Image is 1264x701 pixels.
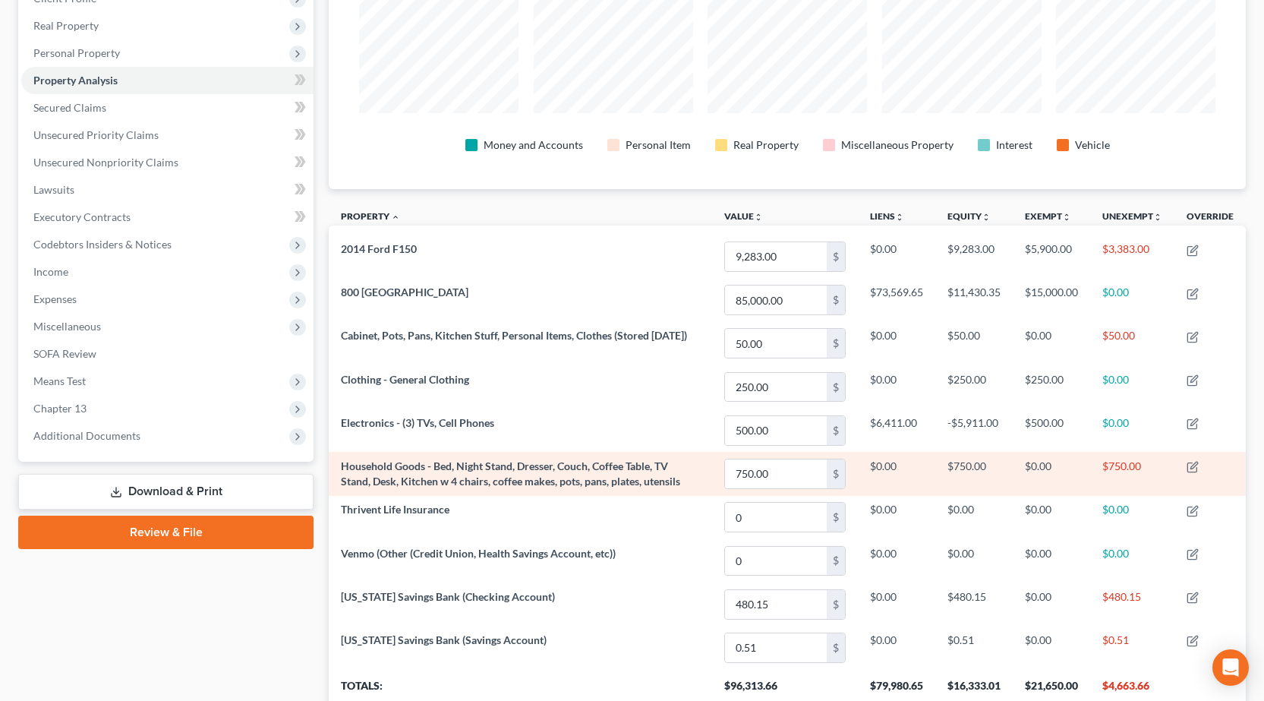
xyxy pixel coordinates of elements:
[33,19,99,32] span: Real Property
[858,322,935,365] td: $0.00
[341,416,494,429] span: Electronics - (3) TVs, Cell Phones
[858,409,935,452] td: $6,411.00
[1090,539,1174,583] td: $0.00
[1212,649,1249,686] div: Open Intercom Messenger
[341,210,400,222] a: Property expand_less
[935,539,1013,583] td: $0.00
[935,583,1013,626] td: $480.15
[827,286,845,314] div: $
[1090,322,1174,365] td: $50.00
[725,547,827,576] input: 0.00
[935,452,1013,495] td: $750.00
[827,547,845,576] div: $
[827,590,845,619] div: $
[1013,496,1090,539] td: $0.00
[341,590,555,603] span: [US_STATE] Savings Bank (Checking Account)
[827,459,845,488] div: $
[935,365,1013,409] td: $250.00
[33,429,140,442] span: Additional Documents
[858,452,935,495] td: $0.00
[827,416,845,445] div: $
[725,329,827,358] input: 0.00
[33,374,86,387] span: Means Test
[21,149,314,176] a: Unsecured Nonpriority Claims
[841,137,954,153] div: Miscellaneous Property
[935,409,1013,452] td: -$5,911.00
[341,503,449,516] span: Thrivent Life Insurance
[935,279,1013,322] td: $11,430.35
[1013,279,1090,322] td: $15,000.00
[33,101,106,114] span: Secured Claims
[1013,365,1090,409] td: $250.00
[341,547,616,560] span: Venmo (Other (Credit Union, Health Savings Account, etc))
[391,213,400,222] i: expand_less
[1090,409,1174,452] td: $0.00
[21,204,314,231] a: Executory Contracts
[33,46,120,59] span: Personal Property
[1174,201,1246,235] th: Override
[1075,137,1110,153] div: Vehicle
[895,213,904,222] i: unfold_more
[1062,213,1071,222] i: unfold_more
[1013,235,1090,278] td: $5,900.00
[827,373,845,402] div: $
[870,210,904,222] a: Liensunfold_more
[1013,452,1090,495] td: $0.00
[1090,365,1174,409] td: $0.00
[858,279,935,322] td: $73,569.65
[935,626,1013,669] td: $0.51
[1153,213,1162,222] i: unfold_more
[725,286,827,314] input: 0.00
[827,633,845,662] div: $
[341,242,417,255] span: 2014 Ford F150
[996,137,1032,153] div: Interest
[858,365,935,409] td: $0.00
[341,633,547,646] span: [US_STATE] Savings Bank (Savings Account)
[626,137,691,153] div: Personal Item
[827,242,845,271] div: $
[725,459,827,488] input: 0.00
[1090,496,1174,539] td: $0.00
[21,94,314,122] a: Secured Claims
[21,176,314,204] a: Lawsuits
[1025,210,1071,222] a: Exemptunfold_more
[33,320,101,333] span: Miscellaneous
[1090,279,1174,322] td: $0.00
[18,516,314,549] a: Review & File
[827,503,845,532] div: $
[33,210,131,223] span: Executory Contracts
[1090,235,1174,278] td: $3,383.00
[1090,626,1174,669] td: $0.51
[947,210,991,222] a: Equityunfold_more
[341,286,468,298] span: 800 [GEOGRAPHIC_DATA]
[1090,583,1174,626] td: $480.15
[935,235,1013,278] td: $9,283.00
[33,402,87,415] span: Chapter 13
[935,322,1013,365] td: $50.00
[341,459,680,488] span: Household Goods - Bed, Night Stand, Dresser, Couch, Coffee Table, TV Stand, Desk, Kitchen w 4 cha...
[754,213,763,222] i: unfold_more
[33,238,172,251] span: Codebtors Insiders & Notices
[1102,210,1162,222] a: Unexemptunfold_more
[33,156,178,169] span: Unsecured Nonpriority Claims
[725,590,827,619] input: 0.00
[858,496,935,539] td: $0.00
[733,137,799,153] div: Real Property
[725,242,827,271] input: 0.00
[858,235,935,278] td: $0.00
[21,122,314,149] a: Unsecured Priority Claims
[858,583,935,626] td: $0.00
[1013,626,1090,669] td: $0.00
[725,503,827,532] input: 0.00
[21,67,314,94] a: Property Analysis
[33,128,159,141] span: Unsecured Priority Claims
[33,265,68,278] span: Income
[725,373,827,402] input: 0.00
[858,539,935,583] td: $0.00
[724,210,763,222] a: Valueunfold_more
[725,633,827,662] input: 0.00
[858,626,935,669] td: $0.00
[21,340,314,368] a: SOFA Review
[341,329,687,342] span: Cabinet, Pots, Pans, Kitchen Stuff, Personal Items, Clothes (Stored [DATE])
[725,416,827,445] input: 0.00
